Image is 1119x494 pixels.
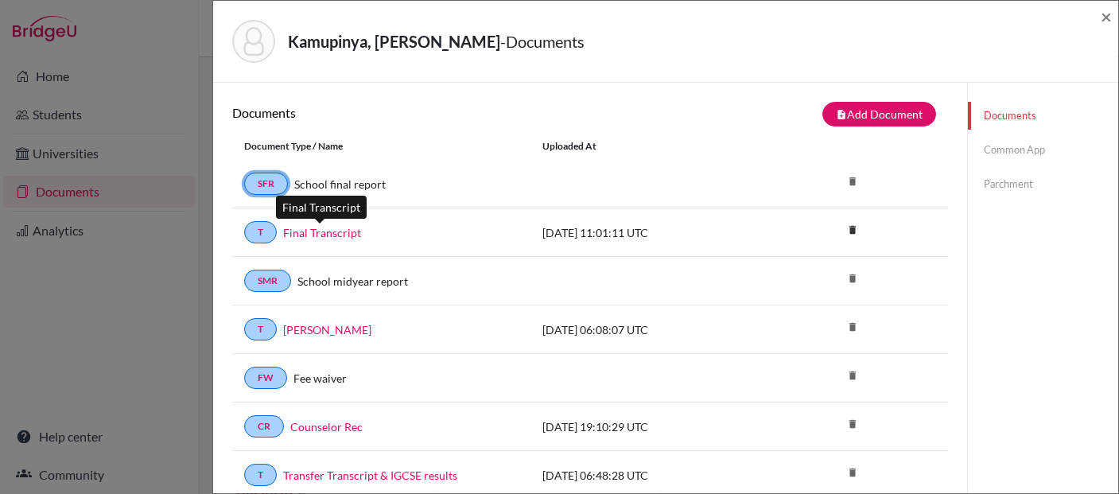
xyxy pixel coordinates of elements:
a: delete [841,220,865,242]
h6: Documents [232,105,590,120]
a: SFR [244,173,288,195]
a: [PERSON_NAME] [283,321,371,338]
a: T [244,221,277,243]
span: × [1101,5,1112,28]
i: delete [841,266,865,290]
a: T [244,318,277,340]
div: Document Type / Name [232,139,530,154]
i: delete [841,364,865,387]
button: note_addAdd Document [822,102,936,126]
a: FW [244,367,287,389]
a: Fee waiver [293,370,347,387]
a: Common App [968,136,1118,164]
a: T [244,464,277,486]
i: delete [841,412,865,436]
i: delete [841,218,865,242]
i: delete [841,169,865,193]
a: School midyear report [297,273,408,290]
div: Final Transcript [276,196,367,219]
div: Uploaded at [530,139,769,154]
a: Final Transcript [283,224,361,241]
div: [DATE] 11:01:11 UTC [530,224,769,241]
a: Parchment [968,170,1118,198]
a: CR [244,415,284,438]
button: Close [1101,7,1112,26]
span: - Documents [500,32,585,51]
a: SMR [244,270,291,292]
i: note_add [836,109,847,120]
i: delete [841,461,865,484]
a: School final report [294,176,386,193]
a: Documents [968,102,1118,130]
div: [DATE] 06:08:07 UTC [530,321,769,338]
a: Transfer Transcript & IGCSE results [283,467,457,484]
strong: Kamupinya, [PERSON_NAME] [288,32,500,51]
i: delete [841,315,865,339]
div: [DATE] 19:10:29 UTC [530,418,769,435]
a: Counselor Rec [290,418,363,435]
div: [DATE] 06:48:28 UTC [530,467,769,484]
